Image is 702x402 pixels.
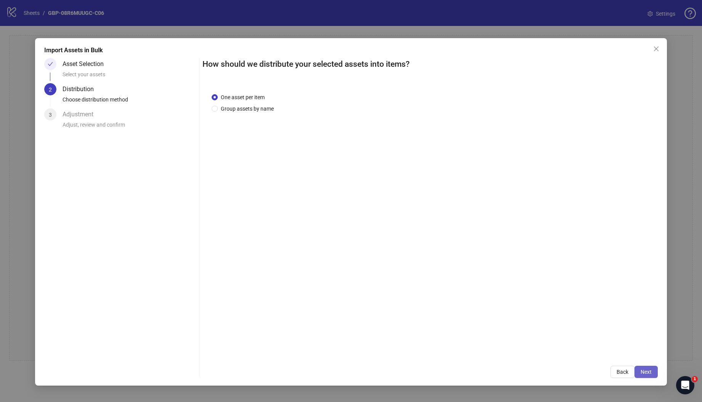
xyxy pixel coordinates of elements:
[617,369,628,375] span: Back
[49,87,52,93] span: 2
[610,366,635,378] button: Back
[641,369,652,375] span: Next
[635,366,658,378] button: Next
[676,376,694,394] iframe: Intercom live chat
[218,93,268,101] span: One asset per item
[63,95,196,108] div: Choose distribution method
[653,46,659,52] span: close
[63,121,196,133] div: Adjust, review and confirm
[63,83,100,95] div: Distribution
[48,61,53,67] span: check
[49,112,52,118] span: 3
[692,376,698,382] span: 1
[44,46,658,55] div: Import Assets in Bulk
[218,105,277,113] span: Group assets by name
[63,108,100,121] div: Adjustment
[63,70,196,83] div: Select your assets
[63,58,110,70] div: Asset Selection
[202,58,658,71] h2: How should we distribute your selected assets into items?
[650,43,662,55] button: Close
